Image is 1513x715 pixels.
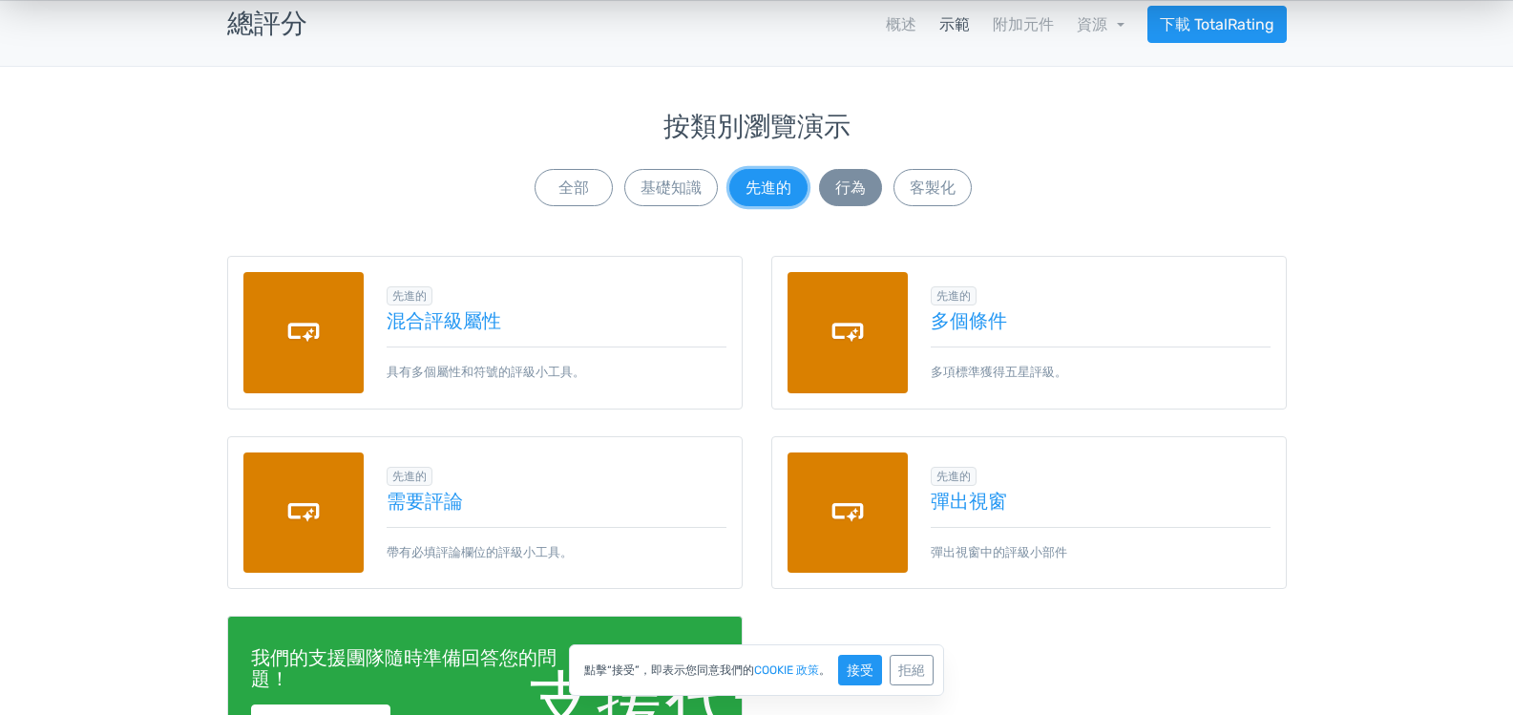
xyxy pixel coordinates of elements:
[838,655,882,685] button: 接受
[898,662,925,679] font: 拒絕
[886,15,916,33] font: 概述
[387,545,573,559] font: 帶有必填評論欄位的評級小工具。
[1160,15,1274,33] font: 下載 TotalRating
[729,169,808,206] button: 先進的
[754,663,819,677] font: Cookie 政策
[535,169,613,206] button: 全部
[392,470,427,483] font: 先進的
[931,286,977,305] span: 瀏覽高級版中的所有內容
[746,179,791,197] font: 先進的
[243,452,365,574] img: custom-fields.png.webp
[1147,6,1287,43] a: 下載 TotalRating
[910,179,956,197] font: 客製化
[893,169,972,206] button: 客製化
[939,15,970,33] font: 示範
[663,111,851,142] font: 按類別瀏覽演示
[993,15,1054,33] font: 附加元件
[931,491,1271,512] a: 彈出視窗
[931,490,1007,513] font: 彈出視窗
[558,179,589,197] font: 全部
[847,662,873,679] font: 接受
[931,309,1007,332] font: 多個條件
[931,545,1067,559] font: 彈出視窗中的評級小部件
[584,663,754,677] font: 點擊“接受”，即表示您同意我們的
[788,452,909,574] img: custom-fields.png.webp
[243,272,365,393] img: custom-fields.png.webp
[819,169,882,206] button: 行為
[835,179,866,197] font: 行為
[1077,15,1107,33] font: 資源
[936,289,971,303] font: 先進的
[993,13,1054,36] a: 附加元件
[387,309,501,332] font: 混合評級屬性
[227,8,307,39] font: 總評分
[886,13,916,36] a: 概述
[939,13,970,36] a: 示範
[890,655,934,685] button: 拒絕
[931,467,977,486] span: 瀏覽高級版中的所有內容
[788,272,909,393] img: custom-fields.png.webp
[641,179,702,197] font: 基礎知識
[387,490,463,513] font: 需要評論
[754,664,819,676] a: Cookie 政策
[819,663,830,677] font: 。
[931,310,1271,331] a: 多個條件
[387,467,432,486] span: 瀏覽高級版中的所有內容
[392,289,427,303] font: 先進的
[1077,15,1124,33] a: 資源
[931,365,1067,379] font: 多項標準獲得五星評級。
[387,310,726,331] a: 混合評級屬性
[387,286,432,305] span: 瀏覽高級版中的所有內容
[387,365,585,379] font: 具有多個屬性和符號的評級小工具。
[936,470,971,483] font: 先進的
[387,491,726,512] a: 需要評論
[624,169,718,206] button: 基礎知識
